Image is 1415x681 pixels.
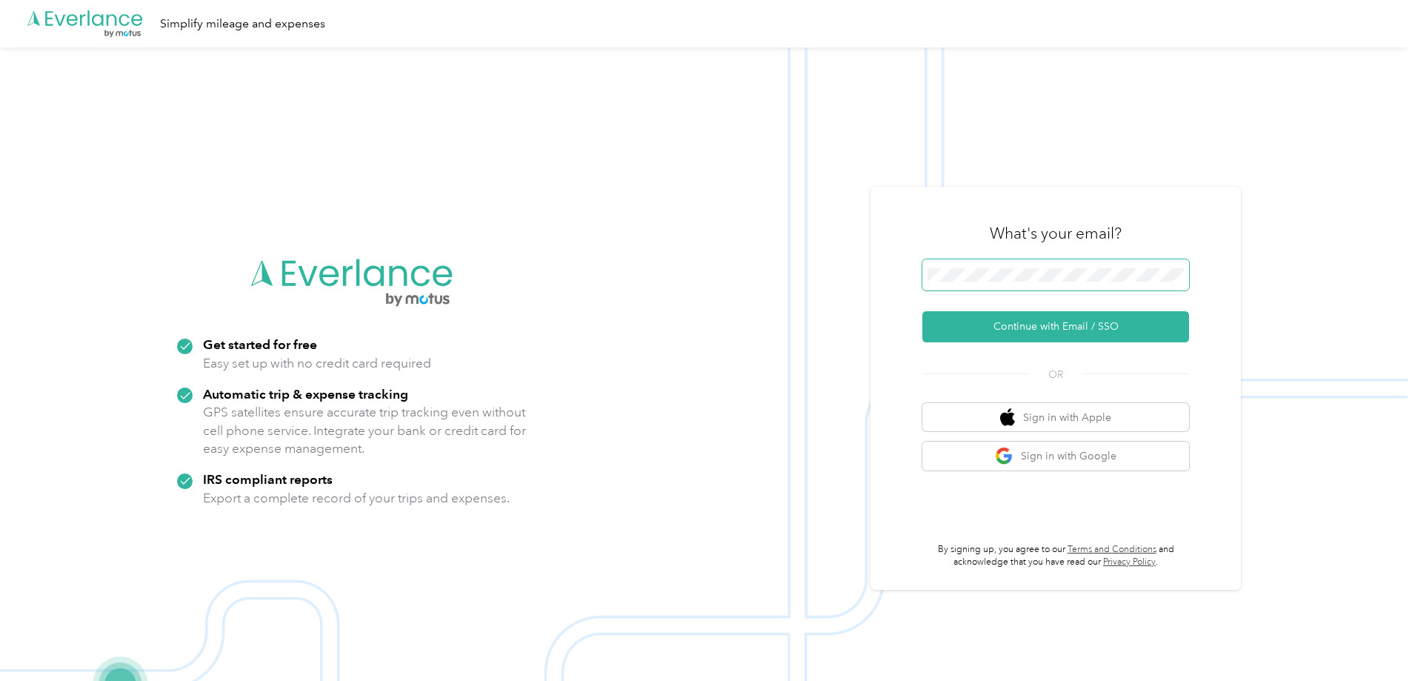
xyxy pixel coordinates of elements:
[203,386,408,402] strong: Automatic trip & expense tracking
[922,311,1189,342] button: Continue with Email / SSO
[1103,557,1156,568] a: Privacy Policy
[203,336,317,352] strong: Get started for free
[1000,408,1015,427] img: apple logo
[160,15,325,33] div: Simplify mileage and expenses
[203,489,510,508] p: Export a complete record of your trips and expenses.
[922,543,1189,569] p: By signing up, you agree to our and acknowledge that you have read our .
[995,447,1013,465] img: google logo
[203,354,431,373] p: Easy set up with no credit card required
[922,403,1189,432] button: apple logoSign in with Apple
[990,223,1122,244] h3: What's your email?
[1030,367,1082,382] span: OR
[203,403,527,458] p: GPS satellites ensure accurate trip tracking even without cell phone service. Integrate your bank...
[1068,544,1156,555] a: Terms and Conditions
[203,471,333,487] strong: IRS compliant reports
[922,442,1189,471] button: google logoSign in with Google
